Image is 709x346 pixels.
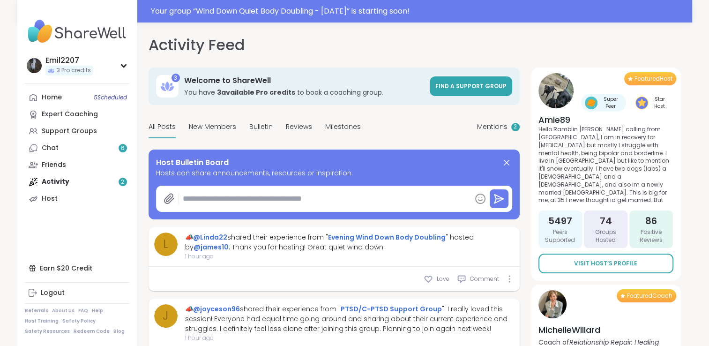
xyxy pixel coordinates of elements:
[25,318,59,324] a: Host Training
[42,93,62,102] div: Home
[542,228,578,244] span: Peers Supported
[437,275,449,283] span: Love
[42,194,58,203] div: Host
[627,292,672,300] span: Featured Coach
[42,143,59,153] div: Chat
[538,126,673,205] p: Hello Ramblin [PERSON_NAME] calling from [GEOGRAPHIC_DATA], I am in recovery for [MEDICAL_DATA] b...
[57,67,91,75] span: 3 Pro credits
[189,122,236,132] span: New Members
[25,15,129,48] img: ShareWell Nav Logo
[341,304,442,314] a: PTSD/C-PTSD Support Group
[185,334,514,342] span: 1 hour ago
[94,94,127,101] span: 5 Scheduled
[92,308,103,314] a: Help
[538,290,567,318] img: MichelleWillard
[193,233,227,242] a: @Linda22
[470,275,499,283] span: Comment
[585,97,597,109] img: Super Peer
[52,308,75,314] a: About Us
[430,76,512,96] a: Find a support group
[113,328,125,335] a: Blog
[514,123,517,131] span: 2
[538,324,673,336] h4: MichelleWillard
[25,190,129,207] a: Host
[193,304,240,314] a: @joyceson96
[249,122,273,132] span: Bulletin
[548,214,572,227] span: 5497
[635,97,648,109] img: Star Host
[633,228,669,244] span: Positive Reviews
[42,160,66,170] div: Friends
[27,58,42,73] img: Emil2207
[25,328,70,335] a: Safety Resources
[25,140,129,157] a: Chat6
[25,123,129,140] a: Support Groups
[25,308,48,314] a: Referrals
[149,122,176,132] span: All Posts
[45,55,93,66] div: Emil2207
[62,318,96,324] a: Safety Policy
[645,214,657,227] span: 86
[154,304,178,328] a: j
[154,233,178,256] a: L
[194,242,229,252] a: @james10
[185,304,514,334] div: 📣 shared their experience from " ": I really loved this session! Everyone had equal time going ar...
[574,259,637,268] span: Visit Host’s Profile
[634,75,672,83] span: Featured Host
[538,73,574,108] img: Amie89
[650,96,670,110] span: Star Host
[25,89,129,106] a: Home5Scheduled
[599,96,622,110] span: Super Peer
[78,308,88,314] a: FAQ
[328,233,446,242] a: Evening Wind Down Body Doubling
[172,74,180,82] div: 3
[185,252,514,261] span: 1 hour ago
[25,106,129,123] a: Expert Coaching
[286,122,312,132] span: Reviews
[151,6,687,17] div: Your group “ Wind Down Quiet Body Doubling - [DATE] ” is starting soon!
[538,114,673,126] h4: Amie89
[163,308,169,324] span: j
[184,75,424,86] h3: Welcome to ShareWell
[41,288,65,298] div: Logout
[184,88,424,97] h3: You have to book a coaching group.
[538,254,673,273] a: Visit Host’s Profile
[217,88,295,97] b: 3 available Pro credit s
[42,127,97,136] div: Support Groups
[149,34,245,56] h1: Activity Feed
[477,122,507,132] span: Mentions
[25,157,129,173] a: Friends
[599,214,612,227] span: 74
[74,328,110,335] a: Redeem Code
[121,144,125,152] span: 6
[163,236,168,253] span: L
[25,260,129,277] div: Earn $20 Credit
[588,228,624,244] span: Groups Hosted
[325,122,361,132] span: Milestones
[156,157,229,168] span: Host Bulletin Board
[25,285,129,301] a: Logout
[435,82,507,90] span: Find a support group
[156,168,512,178] span: Hosts can share announcements, resources or inspiration.
[185,233,514,252] div: 📣 shared their experience from " " hosted by : Thank you for hosting! Great quiet wind down!
[42,110,98,119] div: Expert Coaching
